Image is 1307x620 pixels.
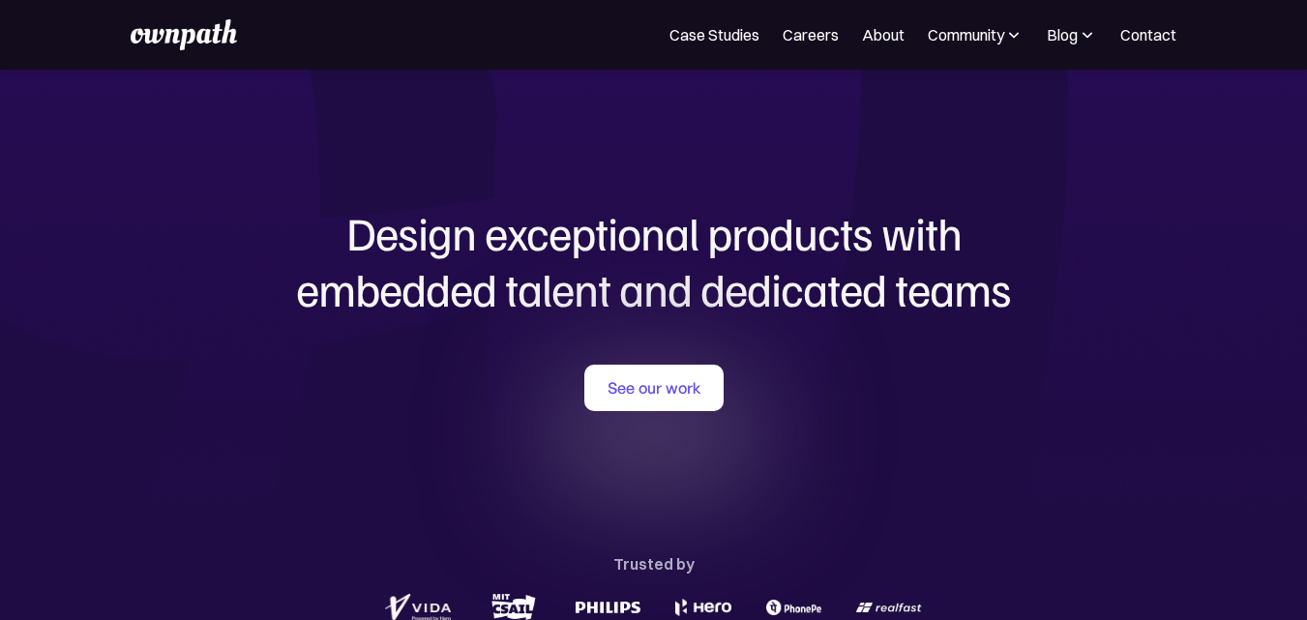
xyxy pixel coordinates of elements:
a: Careers [783,23,839,46]
div: Community [928,23,1004,46]
a: See our work [584,365,724,411]
div: Blog [1047,23,1097,46]
a: About [862,23,905,46]
a: Contact [1120,23,1176,46]
div: Community [928,23,1024,46]
a: Case Studies [669,23,759,46]
h1: Design exceptional products with embedded talent and dedicated teams [190,205,1118,316]
div: Trusted by [613,550,695,577]
div: Blog [1047,23,1078,46]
